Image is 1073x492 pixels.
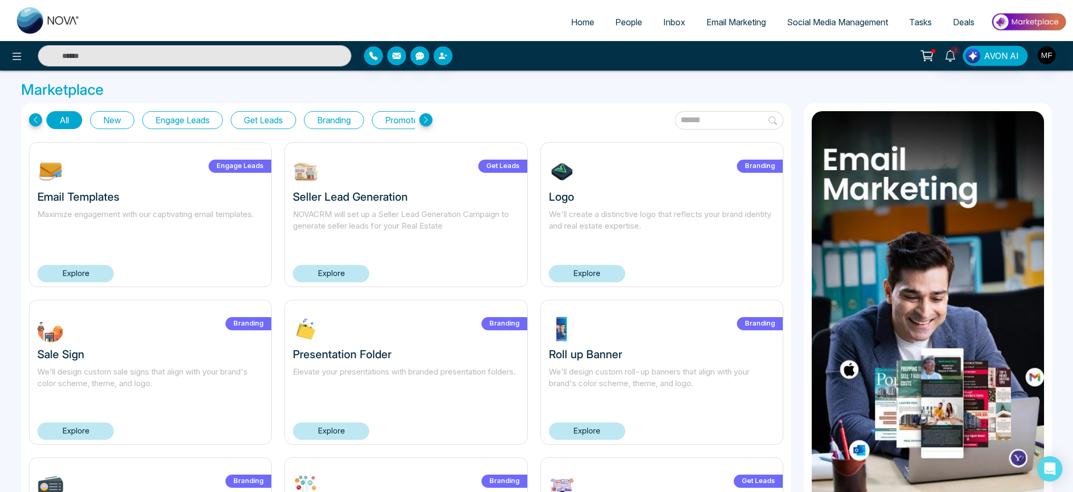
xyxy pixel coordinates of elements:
label: Branding [481,317,527,330]
a: Email Marketing [696,12,776,32]
a: 3 [938,46,963,64]
button: Engage Leads [142,111,223,129]
p: Maximize engagement with our captivating email templates. [37,209,263,244]
span: Home [571,17,594,27]
a: Tasks [899,12,942,32]
h3: Seller Lead Generation [293,190,519,203]
img: ptdrg1732303548.jpg [549,316,575,342]
h3: Presentation Folder [293,348,519,361]
label: Branding [737,160,783,173]
span: People [615,17,642,27]
button: Promote Listings [372,111,462,129]
a: Explore [37,422,114,440]
a: Explore [549,265,625,282]
p: We'll design custom roll-up banners that align with your brand's color scheme, theme, and logo. [549,366,775,402]
div: Open Intercom Messenger [1037,456,1062,481]
span: Inbox [663,17,685,27]
h3: Email Templates [37,190,263,203]
h3: Logo [549,190,775,203]
img: Lead Flow [966,48,980,63]
p: NOVACRM will set up a Seller Lead Generation Campaign to generate seller leads for your Real Estate [293,209,519,244]
a: Home [560,12,605,32]
a: Explore [549,422,625,440]
span: AVON AI [984,50,1019,62]
label: Branding [225,475,271,488]
button: Get Leads [231,111,296,129]
span: Email Marketing [706,17,766,27]
img: Nova CRM Logo [17,7,80,34]
span: Deals [953,17,974,27]
a: Explore [293,422,369,440]
img: NOmgJ1742393483.jpg [37,159,64,185]
span: 3 [950,46,960,55]
img: W9EOY1739212645.jpg [293,159,319,185]
p: Elevate your presentations with branded presentation folders. [293,366,519,402]
span: Social Media Management [787,17,888,27]
h3: Sale Sign [37,348,263,361]
button: Branding [304,111,364,129]
img: XLP2c1732303713.jpg [293,316,319,342]
a: Social Media Management [776,12,899,32]
button: All [46,111,82,129]
p: We'll create a distinctive logo that reflects your brand identity and real estate expertise. [549,209,775,244]
img: 7tHiu1732304639.jpg [549,159,575,185]
h3: Roll up Banner [549,348,775,361]
img: User Avatar [1038,46,1056,64]
a: People [605,12,653,32]
img: FWbuT1732304245.jpg [37,316,64,342]
img: Market-place.gif [990,10,1067,34]
a: Inbox [653,12,696,32]
a: Deals [942,12,985,32]
span: Tasks [909,17,932,27]
a: Explore [37,265,114,282]
label: Get Leads [734,475,783,488]
button: New [90,111,134,129]
p: We'll design custom sale signs that align with your brand's color scheme, theme, and logo. [37,366,263,402]
label: Branding [225,317,271,330]
label: Branding [481,475,527,488]
a: Explore [293,265,369,282]
label: Get Leads [478,160,527,173]
label: Branding [737,317,783,330]
button: AVON AI [963,46,1028,66]
label: Engage Leads [209,160,271,173]
h3: Marketplace [21,81,1052,99]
